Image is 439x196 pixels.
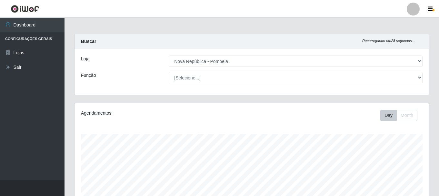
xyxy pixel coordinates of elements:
[81,56,89,62] label: Loja
[380,110,423,121] div: Toolbar with button groups
[380,110,397,121] button: Day
[396,110,417,121] button: Month
[11,5,39,13] img: CoreUI Logo
[81,72,96,79] label: Função
[81,39,96,44] strong: Buscar
[81,110,218,117] div: Agendamentos
[380,110,417,121] div: First group
[362,39,415,43] i: Recarregando em 28 segundos...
